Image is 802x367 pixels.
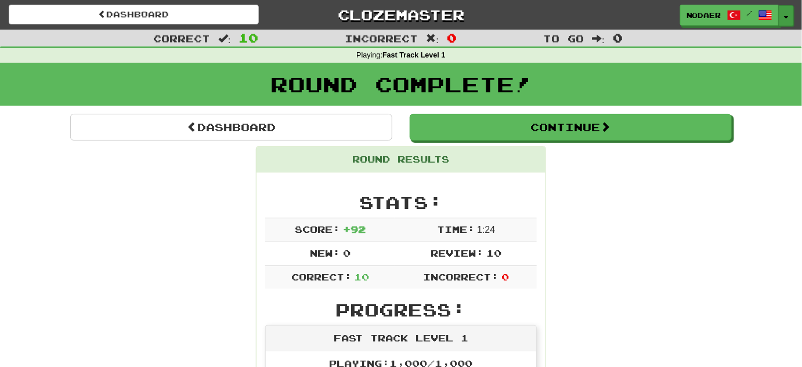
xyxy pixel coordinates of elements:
[592,34,605,44] span: :
[266,326,536,351] div: Fast Track Level 1
[343,247,351,258] span: 0
[4,73,798,96] h1: Round Complete!
[295,224,340,235] span: Score:
[687,10,721,20] span: nodaer
[382,51,446,59] strong: Fast Track Level 1
[747,9,753,17] span: /
[477,225,495,235] span: 1 : 24
[354,271,369,282] span: 10
[431,247,483,258] span: Review:
[437,224,475,235] span: Time:
[447,31,457,45] span: 0
[423,271,498,282] span: Incorrect:
[291,271,352,282] span: Correct:
[501,271,509,282] span: 0
[257,147,545,172] div: Round Results
[410,114,732,141] button: Continue
[613,31,623,45] span: 0
[343,224,366,235] span: + 92
[543,33,584,44] span: To go
[680,5,779,26] a: nodaer /
[9,5,259,24] a: Dashboard
[265,300,537,319] h2: Progress:
[276,5,526,25] a: Clozemaster
[70,114,392,141] a: Dashboard
[427,34,439,44] span: :
[486,247,501,258] span: 10
[310,247,340,258] span: New:
[265,193,537,212] h2: Stats:
[239,31,259,45] span: 10
[153,33,210,44] span: Correct
[218,34,231,44] span: :
[345,33,418,44] span: Incorrect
